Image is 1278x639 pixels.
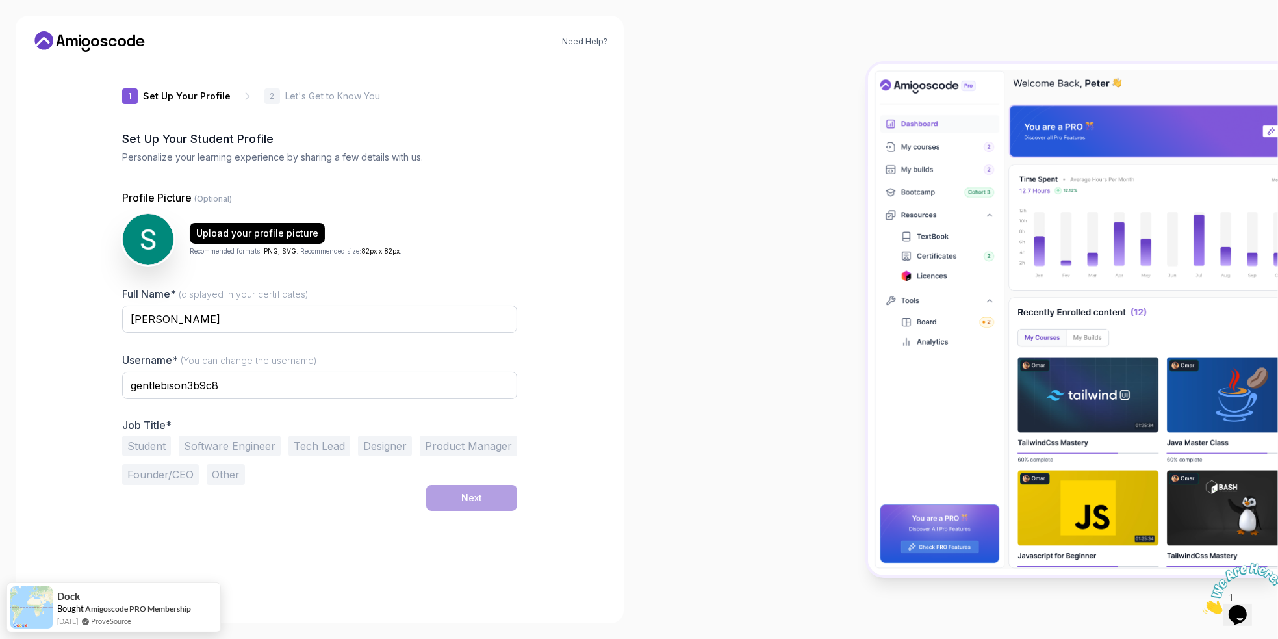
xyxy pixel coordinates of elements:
[179,289,309,300] span: (displayed in your certificates)
[181,355,317,366] span: (You can change the username)
[361,247,400,255] span: 82px x 82px
[57,616,78,627] span: [DATE]
[1197,558,1278,619] iframe: chat widget
[122,190,517,205] p: Profile Picture
[122,287,309,300] label: Full Name*
[122,419,517,432] p: Job Title*
[122,372,517,399] input: Enter your Username
[143,90,231,103] p: Set Up Your Profile
[122,436,171,456] button: Student
[10,586,53,629] img: provesource social proof notification image
[122,464,199,485] button: Founder/CEO
[426,485,517,511] button: Next
[288,436,350,456] button: Tech Lead
[285,90,380,103] p: Let's Get to Know You
[358,436,412,456] button: Designer
[57,603,84,614] span: Bought
[420,436,517,456] button: Product Manager
[85,604,191,614] a: Amigoscode PRO Membership
[179,436,281,456] button: Software Engineer
[461,491,482,504] div: Next
[57,591,80,602] span: Dock
[270,92,274,100] p: 2
[868,64,1278,575] img: Amigoscode Dashboard
[190,246,402,256] p: Recommended formats: . Recommended size: .
[563,36,608,47] a: Need Help?
[196,227,318,240] div: Upload your profile picture
[128,92,131,100] p: 1
[122,306,517,333] input: Enter your Full Name
[91,616,131,627] a: ProveSource
[190,223,325,244] button: Upload your profile picture
[122,151,517,164] p: Personalize your learning experience by sharing a few details with us.
[31,31,148,52] a: Home link
[194,194,232,203] span: (Optional)
[5,5,10,16] span: 1
[122,354,317,367] label: Username*
[264,247,296,255] span: PNG, SVG
[123,214,173,265] img: user profile image
[207,464,245,485] button: Other
[122,130,517,148] h2: Set Up Your Student Profile
[5,5,86,57] img: Chat attention grabber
